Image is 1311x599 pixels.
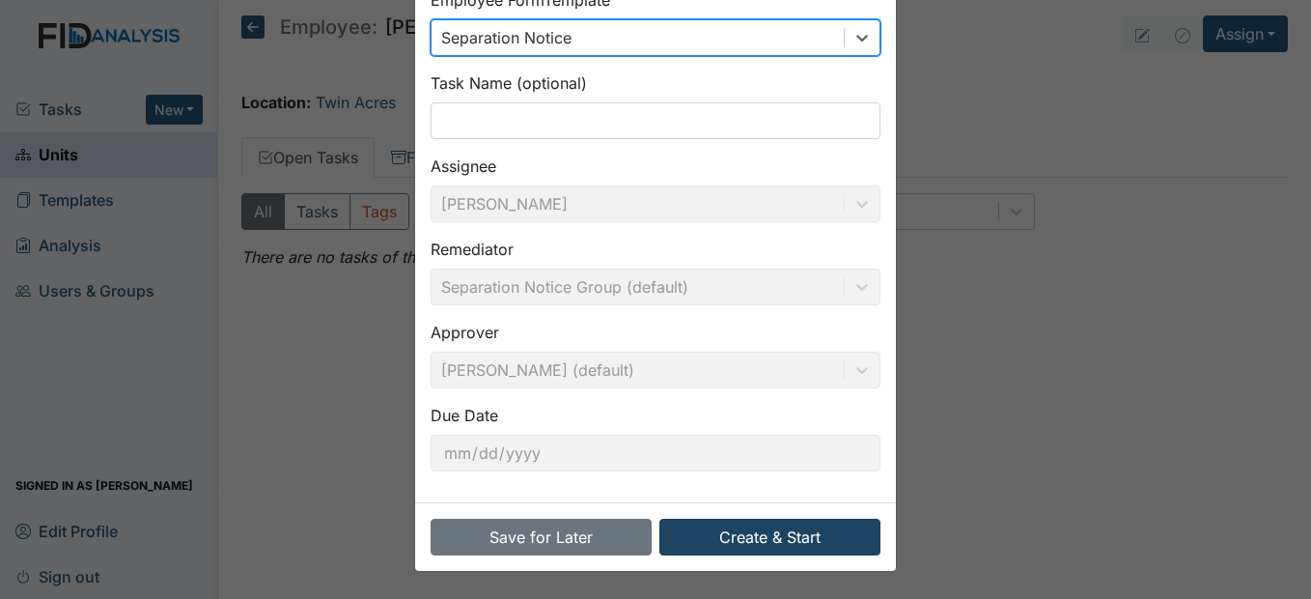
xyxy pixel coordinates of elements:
[431,404,498,427] label: Due Date
[659,519,880,556] button: Create & Start
[441,26,572,49] div: Separation Notice
[431,519,652,556] button: Save for Later
[431,321,499,344] label: Approver
[431,238,514,261] label: Remediator
[431,71,587,95] label: Task Name (optional)
[431,155,496,178] label: Assignee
